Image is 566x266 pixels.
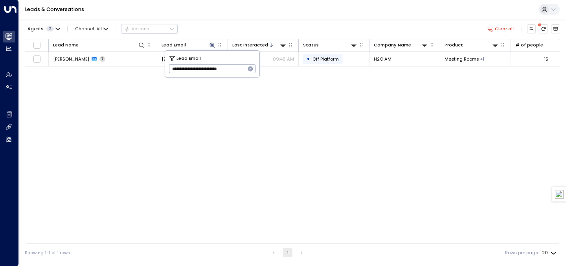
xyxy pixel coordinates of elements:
[283,248,292,257] button: page 1
[73,24,111,33] span: Channel:
[232,41,287,49] div: Last Interacted
[544,56,548,62] div: 15
[273,56,294,62] p: 09:48 AM
[53,41,145,49] div: Lead Name
[480,56,484,62] div: Private Office
[53,56,89,62] span: Timothée Consigny
[374,56,391,62] span: H2O AM
[25,6,84,13] a: Leads & Conversations
[312,56,339,62] span: Off Platform
[162,41,216,49] div: Lead Email
[46,26,54,31] span: 2
[303,41,357,49] div: Status
[527,24,536,33] button: Customize
[73,24,111,33] button: Channel:All
[539,24,548,33] span: There are new threads available. Refresh the grid to view the latest updates.
[232,41,268,49] div: Last Interacted
[25,249,70,256] div: Showing 1-1 of 1 rows
[124,26,149,31] div: Actions
[374,41,428,49] div: Company Name
[53,41,79,49] div: Lead Name
[176,55,201,62] span: Lead Email
[303,41,319,49] div: Status
[307,54,310,64] div: •
[121,24,178,33] div: Button group with a nested menu
[162,56,223,62] span: timothee.consigny@h2o-am.com
[551,24,560,33] button: Archived Leads
[542,248,558,258] div: 20
[445,56,479,62] span: Meeting Rooms
[445,41,463,49] div: Product
[162,41,186,49] div: Lead Email
[28,27,44,31] span: Agents
[99,56,105,62] span: 7
[484,24,516,33] button: Clear all
[374,41,411,49] div: Company Name
[33,55,41,63] span: Toggle select row
[268,248,307,257] nav: pagination navigation
[96,26,102,31] span: All
[25,24,62,33] button: Agents2
[121,24,178,33] button: Actions
[445,41,499,49] div: Product
[515,41,543,49] div: # of people
[33,41,41,49] span: Toggle select all
[505,249,539,256] label: Rows per page:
